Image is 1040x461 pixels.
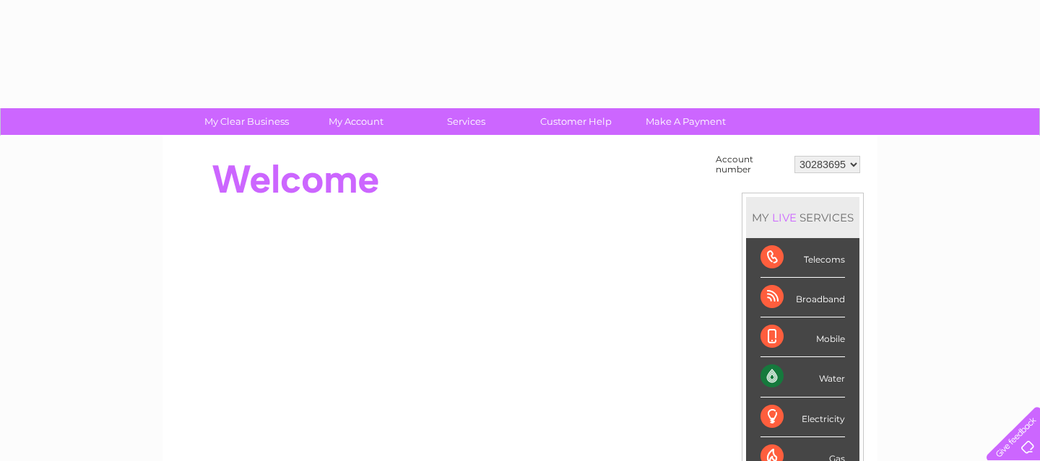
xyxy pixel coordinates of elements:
div: LIVE [769,211,799,224]
div: MY SERVICES [746,197,859,238]
a: My Account [297,108,416,135]
a: My Clear Business [187,108,306,135]
a: Make A Payment [626,108,745,135]
a: Services [407,108,526,135]
td: Account number [712,151,791,178]
div: Water [760,357,845,397]
a: Customer Help [516,108,636,135]
div: Broadband [760,278,845,317]
div: Telecoms [760,238,845,278]
div: Electricity [760,398,845,437]
div: Mobile [760,317,845,357]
